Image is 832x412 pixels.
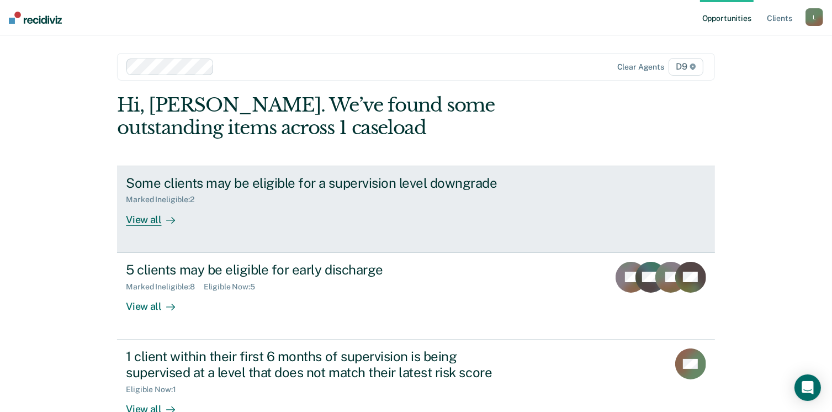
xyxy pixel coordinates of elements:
[126,262,513,278] div: 5 clients may be eligible for early discharge
[126,282,203,292] div: Marked Ineligible : 8
[117,253,714,340] a: 5 clients may be eligible for early dischargeMarked Ineligible:8Eligible Now:5View all
[204,282,264,292] div: Eligible Now : 5
[805,8,823,26] button: L
[126,348,513,381] div: 1 client within their first 6 months of supervision is being supervised at a level that does not ...
[126,175,513,191] div: Some clients may be eligible for a supervision level downgrade
[126,204,188,226] div: View all
[9,12,62,24] img: Recidiviz
[794,374,821,401] div: Open Intercom Messenger
[126,385,184,394] div: Eligible Now : 1
[126,195,203,204] div: Marked Ineligible : 2
[617,62,664,72] div: Clear agents
[117,166,714,253] a: Some clients may be eligible for a supervision level downgradeMarked Ineligible:2View all
[669,58,703,76] span: D9
[117,94,595,139] div: Hi, [PERSON_NAME]. We’ve found some outstanding items across 1 caseload
[126,291,188,313] div: View all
